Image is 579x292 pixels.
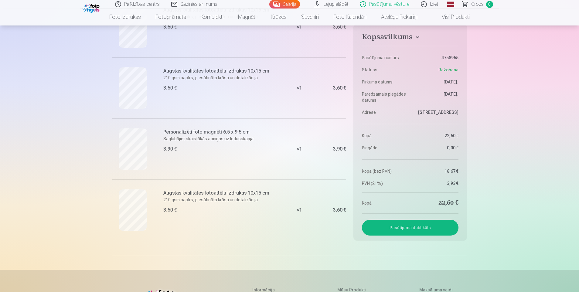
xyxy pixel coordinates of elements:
dd: 22,60 € [413,199,458,207]
dd: 3,93 € [413,180,458,186]
span: 0 [486,1,493,8]
dd: 18,67 € [413,168,458,174]
h6: Augstas kvalitātes fotoattēlu izdrukas 10x15 cm [163,189,273,197]
dd: 0,00 € [413,145,458,151]
div: 3,60 € [333,25,346,29]
div: 3,60 € [333,208,346,212]
a: Foto izdrukas [102,8,148,25]
a: Magnēti [231,8,264,25]
p: 210 gsm papīrs, piesātināta krāsa un detalizācija [163,197,273,203]
dt: Kopā (bez PVN) [362,168,407,174]
dt: Piegāde [362,145,407,151]
dd: 4758965 [413,55,458,61]
img: /fa1 [83,2,101,13]
button: Pasūtījuma dublikāts [362,220,458,236]
a: Suvenīri [294,8,326,25]
dt: PVN (21%) [362,180,407,186]
span: Ražošana [438,67,458,73]
dt: Pirkuma datums [362,79,407,85]
a: Krūzes [264,8,294,25]
div: × 1 [276,57,322,118]
div: 3,60 € [163,206,177,214]
dd: [DATE]. [413,91,458,103]
dt: Adrese [362,109,407,115]
button: Kopsavilkums [362,32,458,43]
p: 210 gsm papīrs, piesātināta krāsa un detalizācija [163,75,273,81]
div: 3,60 € [163,23,177,31]
a: Fotogrāmata [148,8,193,25]
div: × 1 [276,118,322,179]
dd: [STREET_ADDRESS] [413,109,458,115]
dt: Kopā [362,199,407,207]
h6: Personalizēti foto magnēti 6.5 x 9.5 cm [163,128,273,136]
div: 3,60 € [333,86,346,90]
a: Atslēgu piekariņi [374,8,425,25]
dt: Kopā [362,133,407,139]
dd: [DATE]. [413,79,458,85]
p: Saglabājiet skaistākās atmiņas uz ledusskapja [163,136,273,142]
div: 3,60 € [163,84,177,92]
dt: Paredzamais piegādes datums [362,91,407,103]
dt: Statuss [362,67,407,73]
a: Visi produkti [425,8,477,25]
dt: Pasūtījuma numurs [362,55,407,61]
a: Foto kalendāri [326,8,374,25]
div: × 1 [276,179,322,240]
div: 3,90 € [163,145,177,153]
dd: 22,60 € [413,133,458,139]
span: Grozs [471,1,484,8]
a: Komplekti [193,8,231,25]
div: 3,90 € [333,147,346,151]
h6: Augstas kvalitātes fotoattēlu izdrukas 10x15 cm [163,67,273,75]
